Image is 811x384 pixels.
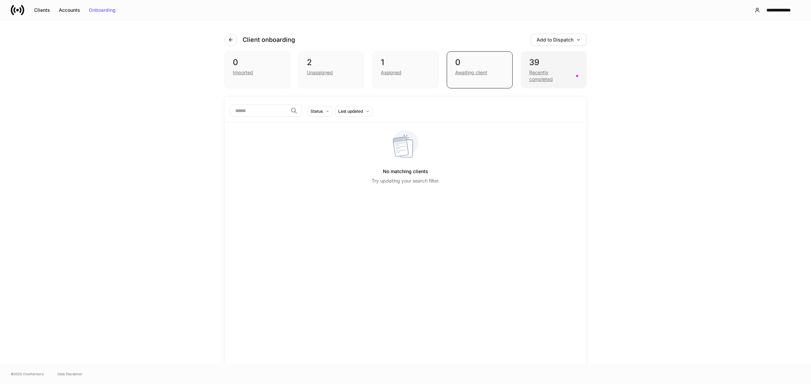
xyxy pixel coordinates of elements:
button: Add to Dispatch [531,34,587,46]
div: 2Unassigned [298,51,364,88]
button: Last updated [335,106,373,117]
span: © 2025 OneAdvisory [11,371,44,377]
h5: No matching clients [383,165,428,177]
button: Onboarding [84,5,120,16]
div: Status [311,108,323,114]
p: Try updating your search filter. [372,177,440,184]
div: Add to Dispatch [537,37,581,42]
div: 0Imported [224,51,290,88]
div: Unassigned [307,69,333,76]
button: Status [308,106,333,117]
div: 0Awaiting client [447,51,513,88]
div: Awaiting client [455,69,487,76]
div: Recently completed [529,69,572,83]
div: Clients [34,8,50,12]
div: 39Recently completed [521,51,587,88]
div: Imported [233,69,253,76]
button: Clients [30,5,54,16]
div: 1Assigned [372,51,438,88]
div: 0 [233,57,282,68]
div: 1 [381,57,430,68]
a: Data Disclaimer [57,371,82,377]
button: Accounts [54,5,84,16]
div: 0 [455,57,504,68]
div: 2 [307,57,356,68]
div: Last updated [338,108,363,114]
h4: Client onboarding [243,36,295,44]
div: Onboarding [89,8,116,12]
div: Assigned [381,69,401,76]
div: 39 [529,57,578,68]
div: Accounts [59,8,80,12]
